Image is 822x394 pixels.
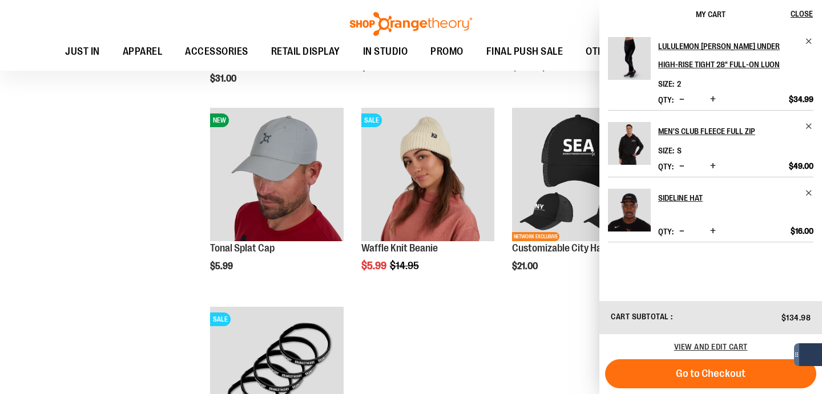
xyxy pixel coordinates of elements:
[608,110,813,177] li: Product
[676,161,687,172] button: Decrease product quantity
[608,189,651,239] a: Sideline Hat
[210,74,238,84] span: $31.00
[430,39,464,64] span: PROMO
[608,37,651,87] a: lululemon Wunder Under High-Rise Tight 28" Full-On Luon
[174,39,260,64] a: ACCESSORIES
[676,226,687,237] button: Decrease product quantity
[789,94,813,104] span: $34.99
[611,312,669,321] span: Cart Subtotal
[696,10,726,19] span: My Cart
[608,37,651,80] img: lululemon Wunder Under High-Rise Tight 28" Full-On Luon
[185,39,248,64] span: ACCESSORIES
[475,39,575,65] a: FINAL PUSH SALE
[512,232,559,241] span: NETWORK EXCLUSIVE
[361,260,388,271] span: $5.99
[361,242,438,254] a: Waffle Knit Beanie
[781,313,811,322] span: $134.98
[586,39,638,64] span: OTF BY YOU
[356,102,501,300] div: product
[658,95,674,104] label: Qty
[574,39,649,65] a: OTF BY YOU
[210,242,275,254] a: Tonal Splat Cap
[361,108,495,243] a: Product image for Waffle Knit BeanieSALE
[658,189,798,207] h2: Sideline Hat
[608,122,651,172] a: Men's Club Fleece Full Zip
[271,39,340,64] span: RETAIL DISPLAY
[608,122,651,165] img: Men's Club Fleece Full Zip
[65,39,100,64] span: JUST IN
[658,122,813,140] a: Men's Club Fleece Full Zip
[676,367,746,380] span: Go to Checkout
[658,37,813,74] a: lululemon [PERSON_NAME] Under High-Rise Tight 28" Full-On Luon
[608,177,813,242] li: Product
[486,39,563,64] span: FINAL PUSH SALE
[512,261,539,271] span: $21.00
[512,108,646,243] a: Main Image of 1536459NETWORK EXCLUSIVE
[54,39,111,65] a: JUST IN
[791,9,813,18] span: Close
[608,189,651,231] img: Sideline Hat
[791,226,813,236] span: $16.00
[658,37,798,74] h2: lululemon [PERSON_NAME] Under High-Rise Tight 28" Full-On Luon
[707,161,719,172] button: Increase product quantity
[805,37,813,46] a: Remove item
[204,102,349,300] div: product
[805,122,813,131] a: Remove item
[361,113,382,127] span: SALE
[111,39,174,65] a: APPAREL
[658,79,674,88] dt: Size
[676,94,687,105] button: Decrease product quantity
[210,108,344,241] img: Product image for Grey Tonal Splat Cap
[123,39,163,64] span: APPAREL
[210,312,231,326] span: SALE
[674,342,748,351] a: View and edit cart
[352,39,420,65] a: IN STUDIO
[707,226,719,237] button: Increase product quantity
[707,94,719,105] button: Increase product quantity
[210,113,229,127] span: NEW
[506,102,651,300] div: product
[419,39,475,65] a: PROMO
[210,261,235,271] span: $5.99
[658,227,674,236] label: Qty
[658,146,674,155] dt: Size
[260,39,352,65] a: RETAIL DISPLAY
[363,39,408,64] span: IN STUDIO
[658,162,674,171] label: Qty
[512,242,606,254] a: Customizable City Hat
[605,359,816,388] button: Go to Checkout
[658,122,798,140] h2: Men's Club Fleece Full Zip
[348,12,474,36] img: Shop Orangetheory
[677,146,682,155] span: S
[512,108,646,241] img: Main Image of 1536459
[805,189,813,197] a: Remove item
[210,108,344,243] a: Product image for Grey Tonal Splat CapNEW
[789,161,813,171] span: $49.00
[361,108,495,241] img: Product image for Waffle Knit Beanie
[608,37,813,110] li: Product
[677,79,681,88] span: 2
[390,260,421,271] span: $14.95
[658,189,813,207] a: Sideline Hat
